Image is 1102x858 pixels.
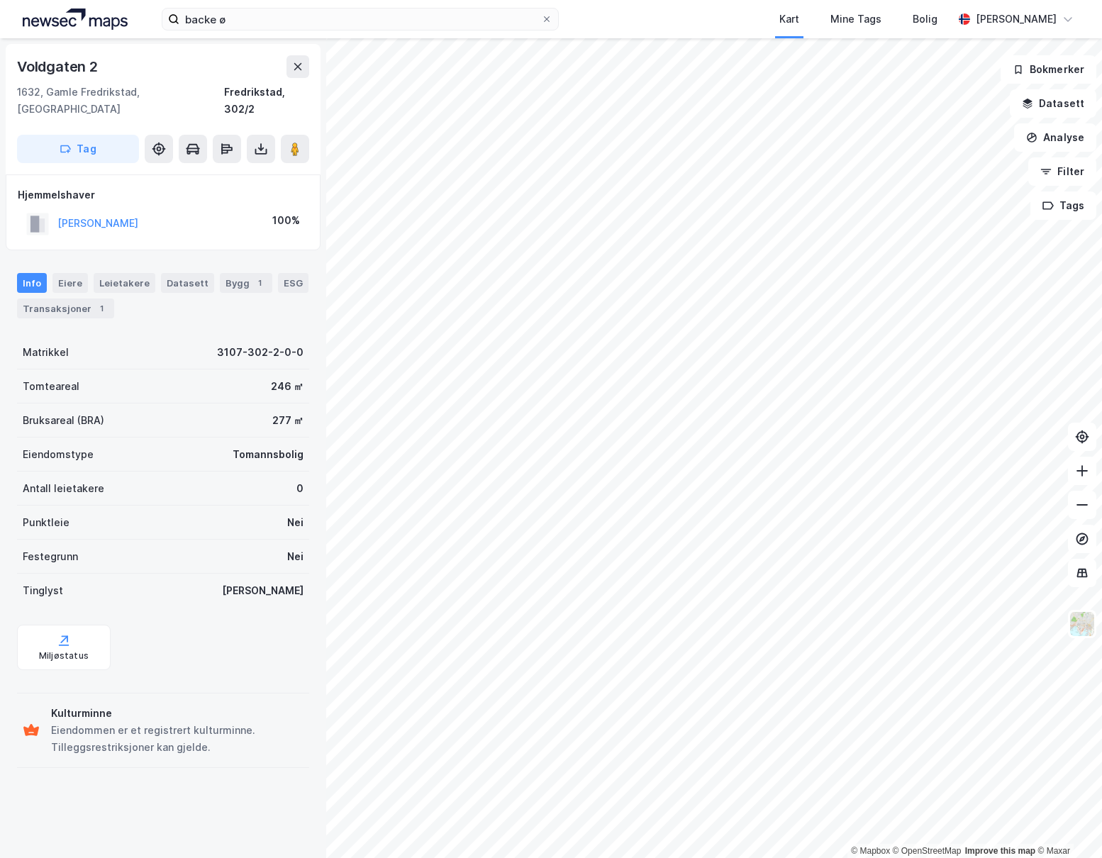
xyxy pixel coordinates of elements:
div: 100% [272,212,300,229]
div: Kontrollprogram for chat [1031,790,1102,858]
div: Datasett [161,273,214,293]
div: Voldgaten 2 [17,55,101,78]
div: Tinglyst [23,582,63,599]
img: Z [1069,611,1096,637]
div: Eiendommen er et registrert kulturminne. Tilleggsrestriksjoner kan gjelde. [51,722,304,756]
img: logo.a4113a55bc3d86da70a041830d287a7e.svg [23,9,128,30]
div: Eiere [52,273,88,293]
iframe: Chat Widget [1031,790,1102,858]
div: Bolig [913,11,937,28]
div: 246 ㎡ [271,378,304,395]
div: Tomannsbolig [233,446,304,463]
div: Nei [287,548,304,565]
a: Improve this map [965,846,1035,856]
div: Bruksareal (BRA) [23,412,104,429]
div: Eiendomstype [23,446,94,463]
div: 277 ㎡ [272,412,304,429]
a: OpenStreetMap [893,846,962,856]
div: Tomteareal [23,378,79,395]
div: 0 [296,480,304,497]
div: Kart [779,11,799,28]
button: Bokmerker [1001,55,1096,84]
button: Tags [1030,191,1096,220]
button: Filter [1028,157,1096,186]
div: [PERSON_NAME] [222,582,304,599]
div: Antall leietakere [23,480,104,497]
div: Transaksjoner [17,299,114,318]
div: Mine Tags [830,11,881,28]
div: Nei [287,514,304,531]
div: Leietakere [94,273,155,293]
button: Datasett [1010,89,1096,118]
div: Hjemmelshaver [18,186,308,204]
div: Festegrunn [23,548,78,565]
div: 1 [252,276,267,290]
div: Miljøstatus [39,650,89,662]
div: Kulturminne [51,705,304,722]
div: Matrikkel [23,344,69,361]
div: 3107-302-2-0-0 [217,344,304,361]
div: Punktleie [23,514,69,531]
a: Mapbox [851,846,890,856]
div: Info [17,273,47,293]
div: Bygg [220,273,272,293]
input: Søk på adresse, matrikkel, gårdeiere, leietakere eller personer [179,9,541,30]
div: ESG [278,273,308,293]
div: [PERSON_NAME] [976,11,1057,28]
div: 1632, Gamle Fredrikstad, [GEOGRAPHIC_DATA] [17,84,224,118]
div: Fredrikstad, 302/2 [224,84,309,118]
button: Analyse [1014,123,1096,152]
button: Tag [17,135,139,163]
div: 1 [94,301,108,316]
